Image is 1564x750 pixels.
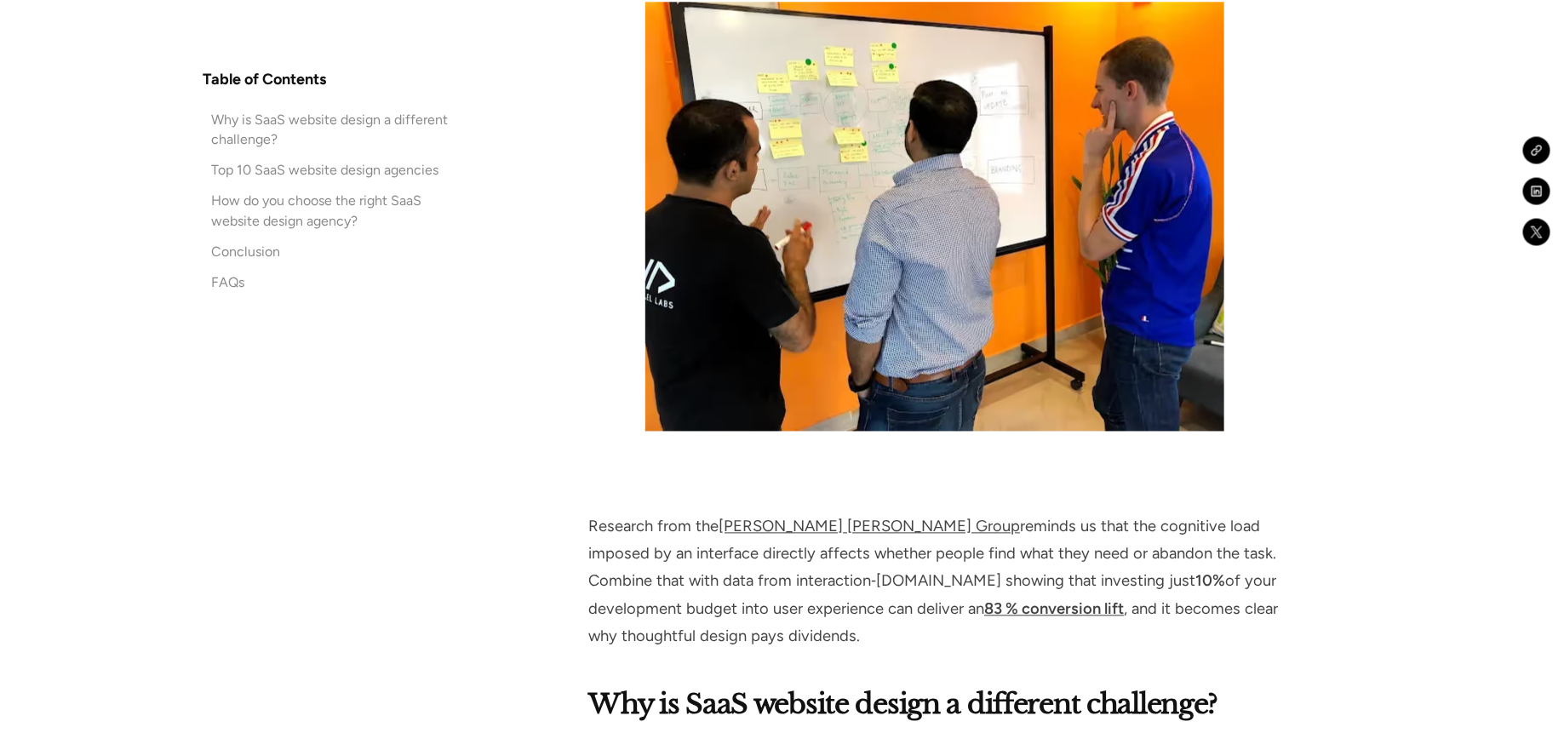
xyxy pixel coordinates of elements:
a: [PERSON_NAME] [PERSON_NAME] Group [719,518,1020,536]
strong: 10% [1195,572,1225,591]
a: Why is SaaS website design a different challenge? [203,109,473,150]
a: How do you choose the right SaaS website design agency? [203,191,473,232]
a: Top 10 SaaS website design agencies [203,160,473,180]
a: Conclusion [203,242,473,262]
h4: Table of Contents [203,68,327,89]
strong: Why is SaaS website design a different challenge? [588,688,1217,722]
a: 83 % conversion lift [984,600,1124,619]
div: Why is SaaS website design a different challenge? [212,109,473,150]
a: FAQs [203,272,473,293]
div: Top 10 SaaS website design agencies [212,160,439,180]
div: How do you choose the right SaaS website design agency? [212,191,473,232]
div: Conclusion [212,242,281,262]
div: FAQs [212,272,245,293]
p: Research from the reminds us that the cognitive load imposed by an interface directly affects whe... [588,513,1281,650]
